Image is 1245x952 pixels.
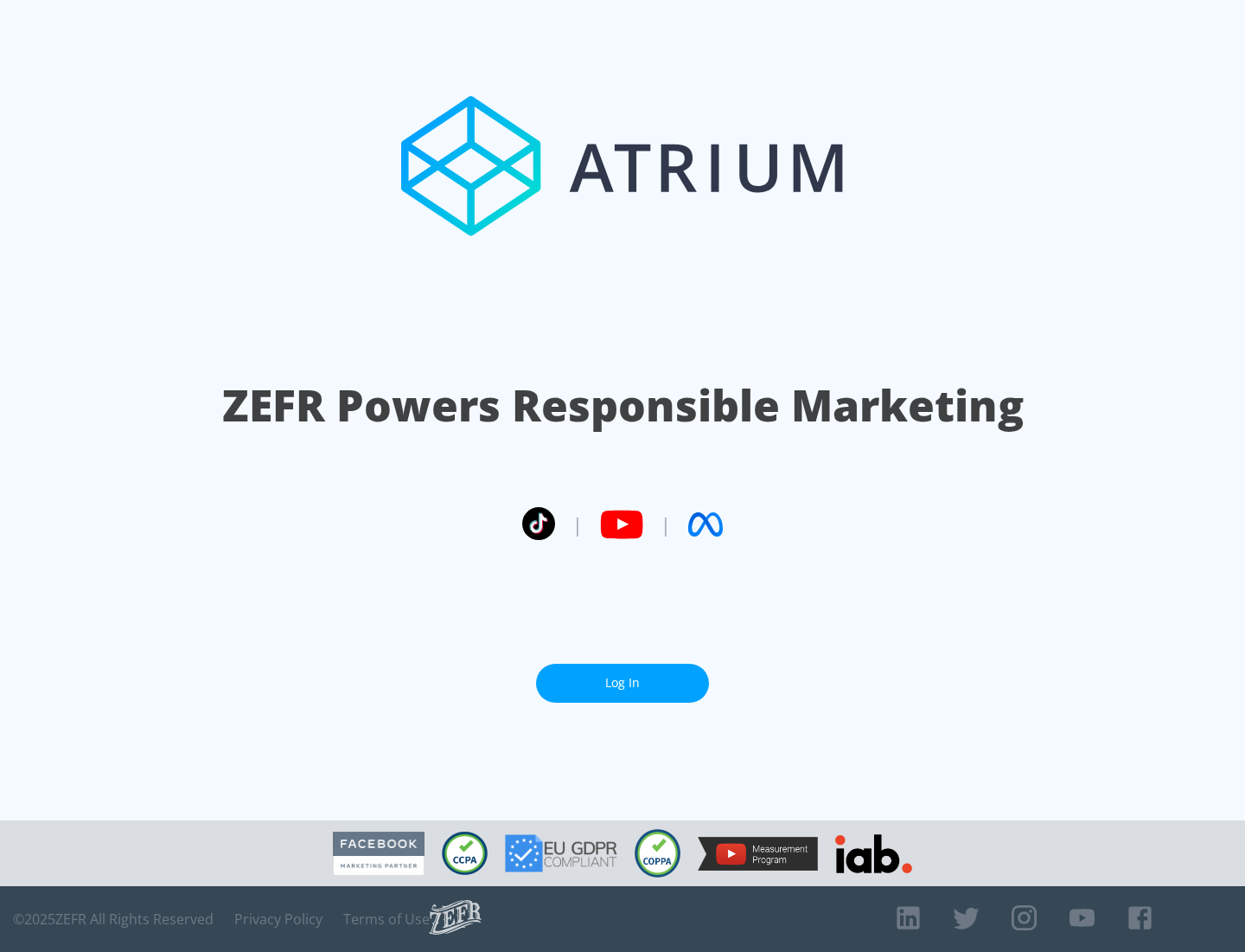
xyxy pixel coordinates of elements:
span: © 2025 ZEFR All Rights Reserved [13,910,214,928]
img: CCPA Compliant [442,832,488,875]
img: Facebook Marketing Partner [333,832,425,876]
span: | [572,511,583,537]
img: YouTube Measurement Program [698,837,818,871]
a: Terms of Use [343,910,430,928]
span: | [661,511,671,537]
a: Log In [536,664,709,703]
a: Privacy Policy [234,910,322,928]
img: GDPR Compliant [505,834,617,872]
h1: ZEFR Powers Responsible Marketing [222,376,1024,435]
img: IAB [835,834,912,873]
img: COPPA Compliant [635,829,680,878]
